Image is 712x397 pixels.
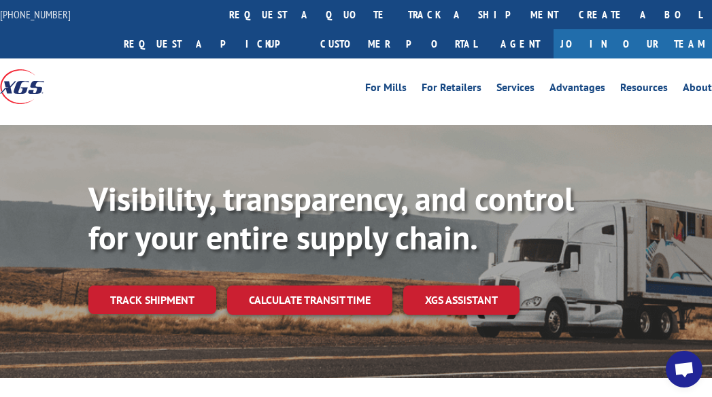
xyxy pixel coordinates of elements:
a: For Retailers [422,82,481,97]
a: For Mills [365,82,407,97]
a: Services [496,82,535,97]
a: XGS ASSISTANT [403,286,520,315]
a: Calculate transit time [227,286,392,315]
a: Advantages [549,82,605,97]
a: About [683,82,712,97]
a: Join Our Team [554,29,712,58]
div: Open chat [666,351,702,387]
b: Visibility, transparency, and control for your entire supply chain. [88,177,574,259]
a: Customer Portal [310,29,487,58]
a: Resources [620,82,668,97]
a: Request a pickup [114,29,310,58]
a: Track shipment [88,286,216,314]
a: Agent [487,29,554,58]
